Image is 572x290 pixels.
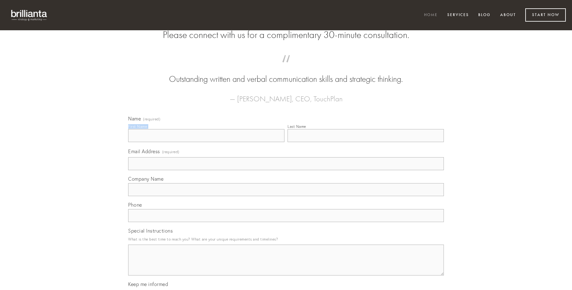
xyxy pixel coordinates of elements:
[162,148,180,156] span: (required)
[496,10,520,20] a: About
[474,10,495,20] a: Blog
[128,116,141,122] span: Name
[128,202,142,208] span: Phone
[143,117,160,121] span: (required)
[128,29,444,41] h2: Please connect with us for a complimentary 30-minute consultation.
[128,281,168,287] span: Keep me informed
[128,235,444,243] p: What is the best time to reach you? What are your unique requirements and timelines?
[288,124,306,129] div: Last Name
[128,176,163,182] span: Company Name
[138,85,434,105] figcaption: — [PERSON_NAME], CEO, TouchPlan
[420,10,442,20] a: Home
[128,124,147,129] div: First Name
[128,228,173,234] span: Special Instructions
[138,61,434,73] span: “
[525,8,566,22] a: Start Now
[128,148,160,154] span: Email Address
[6,6,53,24] img: brillianta - research, strategy, marketing
[138,61,434,85] blockquote: Outstanding written and verbal communication skills and strategic thinking.
[443,10,473,20] a: Services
